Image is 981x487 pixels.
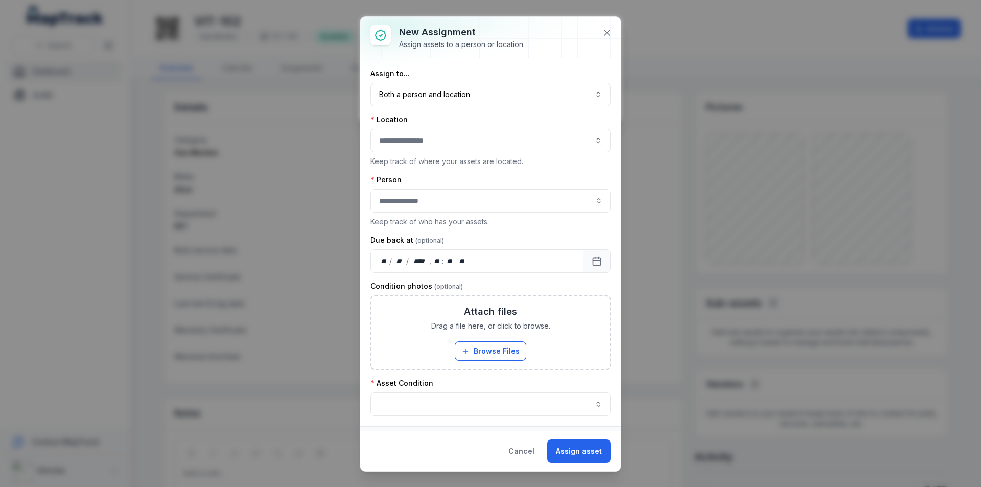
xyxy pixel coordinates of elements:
button: Cancel [500,439,543,463]
label: Location [370,114,408,125]
label: Person [370,175,402,185]
button: Both a person and location [370,83,611,106]
p: Keep track of who has your assets. [370,217,611,227]
p: Keep track of where your assets are located. [370,156,611,167]
label: Assign to... [370,68,410,79]
label: Asset Condition [370,378,433,388]
input: assignment-add:person-label [370,189,611,213]
div: month, [393,256,407,266]
div: / [389,256,393,266]
button: Assets1 [360,427,621,447]
button: Browse Files [455,341,526,361]
div: year, [410,256,429,266]
label: Due back at [370,235,444,245]
div: minute, [445,256,455,266]
div: am/pm, [457,256,468,266]
label: Condition photos [370,281,463,291]
div: Assign assets to a person or location. [399,39,525,50]
div: , [429,256,432,266]
h3: New assignment [399,25,525,39]
div: / [406,256,410,266]
div: day, [379,256,389,266]
span: Drag a file here, or click to browse. [431,321,550,331]
div: hour, [432,256,442,266]
div: : [442,256,445,266]
button: Assign asset [547,439,611,463]
h3: Attach files [464,305,517,319]
button: Calendar [583,249,611,273]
